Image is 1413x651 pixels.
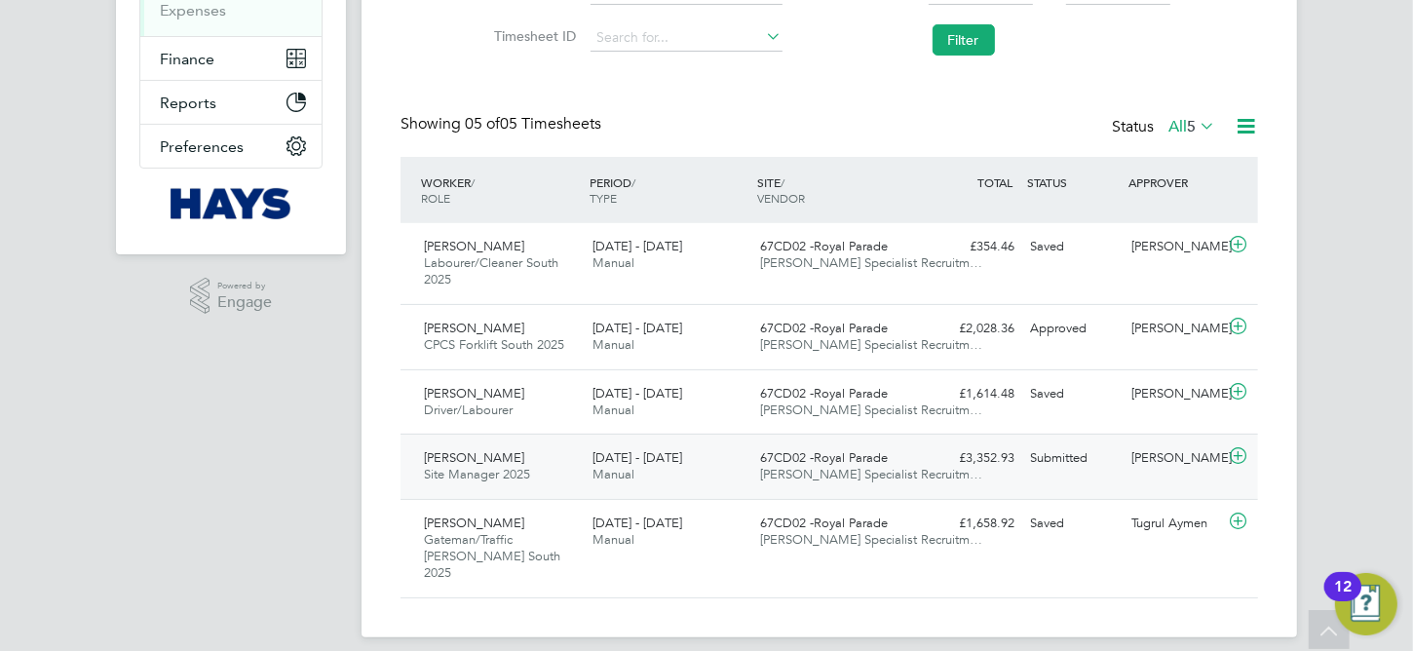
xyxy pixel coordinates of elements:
[592,531,634,548] span: Manual
[592,449,682,466] span: [DATE] - [DATE]
[424,449,524,466] span: [PERSON_NAME]
[1022,442,1124,475] div: Submitted
[160,94,216,112] span: Reports
[592,320,682,336] span: [DATE] - [DATE]
[761,320,889,336] span: 67CD02 -Royal Parade
[1022,378,1124,410] div: Saved
[217,278,272,294] span: Powered by
[424,238,524,254] span: [PERSON_NAME]
[421,190,450,206] span: ROLE
[592,336,634,353] span: Manual
[782,174,785,190] span: /
[921,378,1022,410] div: £1,614.48
[140,125,322,168] button: Preferences
[217,294,272,311] span: Engage
[1124,231,1225,263] div: [PERSON_NAME]
[921,508,1022,540] div: £1,658.92
[1022,313,1124,345] div: Approved
[592,402,634,418] span: Manual
[753,165,922,215] div: SITE
[1022,231,1124,263] div: Saved
[1335,573,1397,635] button: Open Resource Center, 12 new notifications
[489,27,577,45] label: Timesheet ID
[591,24,783,52] input: Search for...
[1124,378,1225,410] div: [PERSON_NAME]
[592,385,682,402] span: [DATE] - [DATE]
[761,449,889,466] span: 67CD02 -Royal Parade
[139,188,323,219] a: Go to home page
[1168,117,1215,136] label: All
[1124,508,1225,540] div: Tugrul Aymen
[1124,313,1225,345] div: [PERSON_NAME]
[424,531,560,581] span: Gateman/Traffic [PERSON_NAME] South 2025
[1022,508,1124,540] div: Saved
[424,515,524,531] span: [PERSON_NAME]
[424,336,564,353] span: CPCS Forklift South 2025
[758,190,806,206] span: VENDOR
[592,515,682,531] span: [DATE] - [DATE]
[933,24,995,56] button: Filter
[416,165,585,215] div: WORKER
[424,320,524,336] span: [PERSON_NAME]
[424,254,558,287] span: Labourer/Cleaner South 2025
[160,1,226,19] a: Expenses
[1334,587,1352,612] div: 12
[1112,114,1219,141] div: Status
[761,385,889,402] span: 67CD02 -Royal Parade
[424,385,524,402] span: [PERSON_NAME]
[761,515,889,531] span: 67CD02 -Royal Parade
[1124,442,1225,475] div: [PERSON_NAME]
[921,231,1022,263] div: £354.46
[977,174,1012,190] span: TOTAL
[592,238,682,254] span: [DATE] - [DATE]
[921,313,1022,345] div: £2,028.36
[465,114,601,134] span: 05 Timesheets
[190,278,273,315] a: Powered byEngage
[761,402,983,418] span: [PERSON_NAME] Specialist Recruitm…
[1124,165,1225,200] div: APPROVER
[401,114,605,134] div: Showing
[1187,117,1196,136] span: 5
[761,254,983,271] span: [PERSON_NAME] Specialist Recruitm…
[592,254,634,271] span: Manual
[585,165,753,215] div: PERIOD
[424,402,513,418] span: Driver/Labourer
[590,190,617,206] span: TYPE
[631,174,635,190] span: /
[171,188,292,219] img: hays-logo-retina.png
[761,531,983,548] span: [PERSON_NAME] Specialist Recruitm…
[140,37,322,80] button: Finance
[160,137,244,156] span: Preferences
[465,114,500,134] span: 05 of
[592,466,634,482] span: Manual
[921,442,1022,475] div: £3,352.93
[471,174,475,190] span: /
[761,238,889,254] span: 67CD02 -Royal Parade
[761,336,983,353] span: [PERSON_NAME] Specialist Recruitm…
[140,81,322,124] button: Reports
[1022,165,1124,200] div: STATUS
[761,466,983,482] span: [PERSON_NAME] Specialist Recruitm…
[424,466,530,482] span: Site Manager 2025
[160,50,214,68] span: Finance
